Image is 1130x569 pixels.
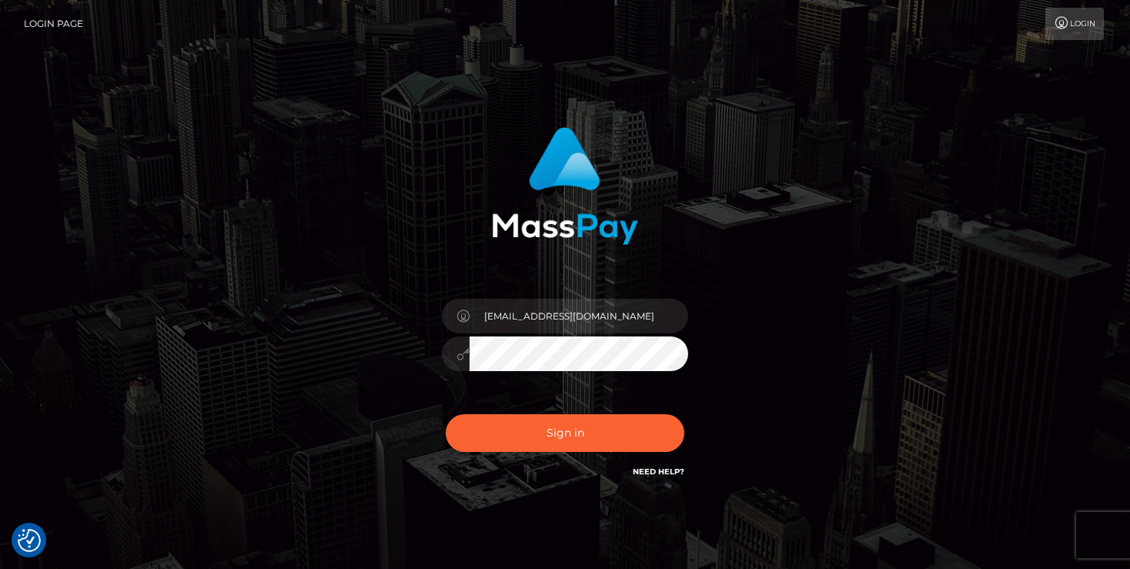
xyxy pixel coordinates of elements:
[446,414,684,452] button: Sign in
[18,529,41,552] button: Consent Preferences
[470,299,688,333] input: Username...
[492,127,638,245] img: MassPay Login
[633,467,684,477] a: Need Help?
[18,529,41,552] img: Revisit consent button
[1045,8,1104,40] a: Login
[24,8,83,40] a: Login Page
